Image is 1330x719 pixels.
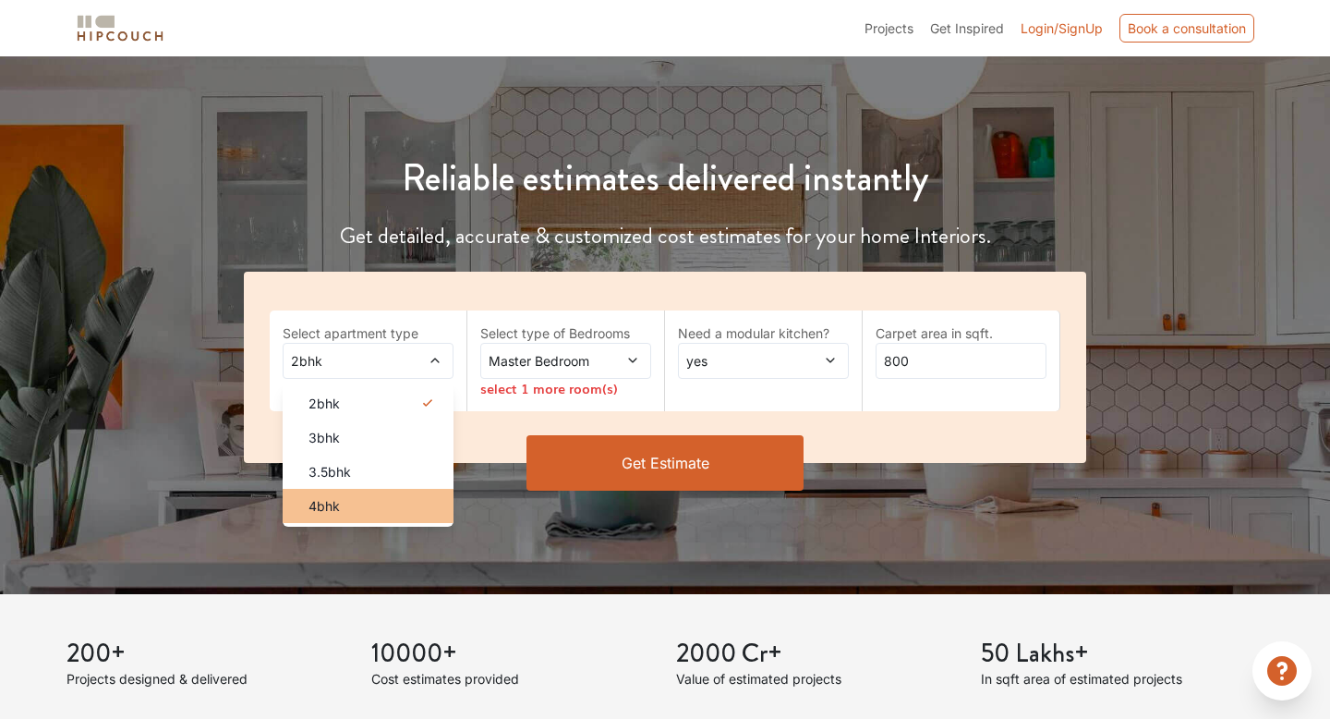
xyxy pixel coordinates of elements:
[1021,20,1103,36] span: Login/SignUp
[678,323,849,343] label: Need a modular kitchen?
[930,20,1004,36] span: Get Inspired
[1119,14,1254,43] div: Book a consultation
[485,351,600,371] span: Master Bedroom
[371,639,654,670] h3: 10000+
[308,394,340,413] span: 2bhk
[66,669,349,689] p: Projects designed & delivered
[66,639,349,670] h3: 200+
[287,351,403,371] span: 2bhk
[74,12,166,44] img: logo-horizontal.svg
[308,462,351,481] span: 3.5bhk
[308,428,340,447] span: 3bhk
[676,669,959,689] p: Value of estimated projects
[526,435,804,491] button: Get Estimate
[981,639,1263,670] h3: 50 Lakhs+
[233,223,1097,250] h4: Get detailed, accurate & customized cost estimates for your home Interiors.
[308,496,340,516] span: 4bhk
[371,669,654,689] p: Cost estimates provided
[981,669,1263,689] p: In sqft area of estimated projects
[683,351,798,371] span: yes
[876,343,1046,379] input: Enter area sqft
[283,323,453,343] label: Select apartment type
[74,7,166,49] span: logo-horizontal.svg
[480,323,651,343] label: Select type of Bedrooms
[233,156,1097,201] h1: Reliable estimates delivered instantly
[676,639,959,670] h3: 2000 Cr+
[876,323,1046,343] label: Carpet area in sqft.
[480,379,651,398] div: select 1 more room(s)
[864,20,913,36] span: Projects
